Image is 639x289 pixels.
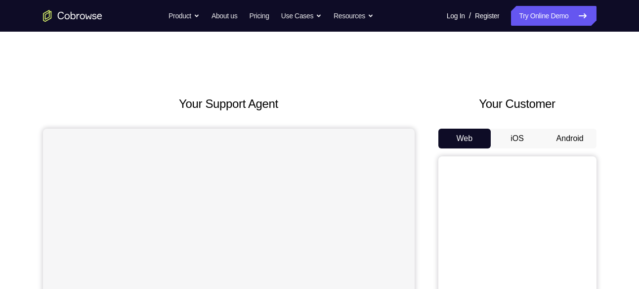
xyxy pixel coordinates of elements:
[169,6,200,26] button: Product
[334,6,374,26] button: Resources
[212,6,237,26] a: About us
[511,6,596,26] a: Try Online Demo
[438,95,596,113] h2: Your Customer
[469,10,471,22] span: /
[43,95,415,113] h2: Your Support Agent
[544,129,596,148] button: Android
[438,129,491,148] button: Web
[43,10,102,22] a: Go to the home page
[447,6,465,26] a: Log In
[281,6,322,26] button: Use Cases
[491,129,544,148] button: iOS
[249,6,269,26] a: Pricing
[475,6,499,26] a: Register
